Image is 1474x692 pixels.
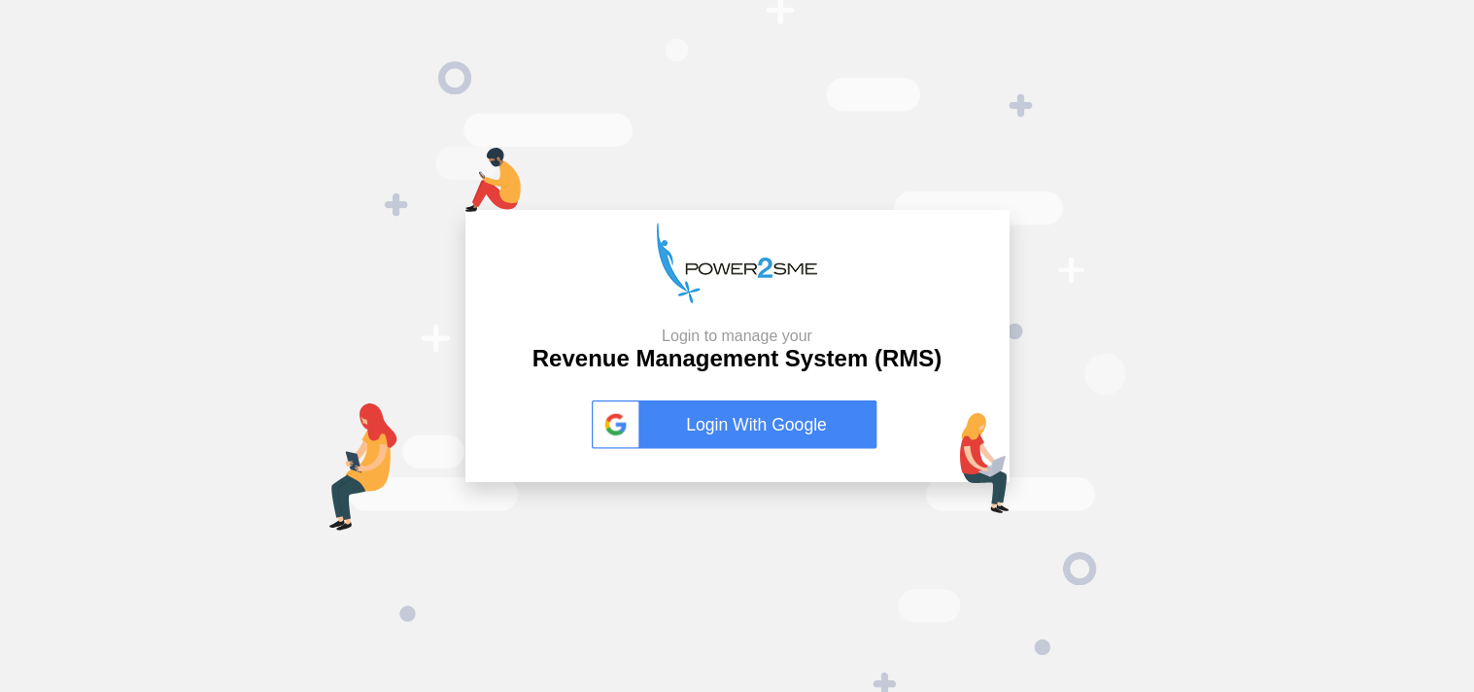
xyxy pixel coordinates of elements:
[586,380,889,469] button: Login With Google
[532,327,942,345] small: Login to manage your
[329,403,397,531] img: tab-login.png
[657,223,817,303] img: p2s_logo.png
[532,327,942,373] h2: Revenue Management System (RMS)
[465,148,521,212] img: mob-login.png
[592,400,883,449] a: Login With Google
[960,413,1010,513] img: lap-login.png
